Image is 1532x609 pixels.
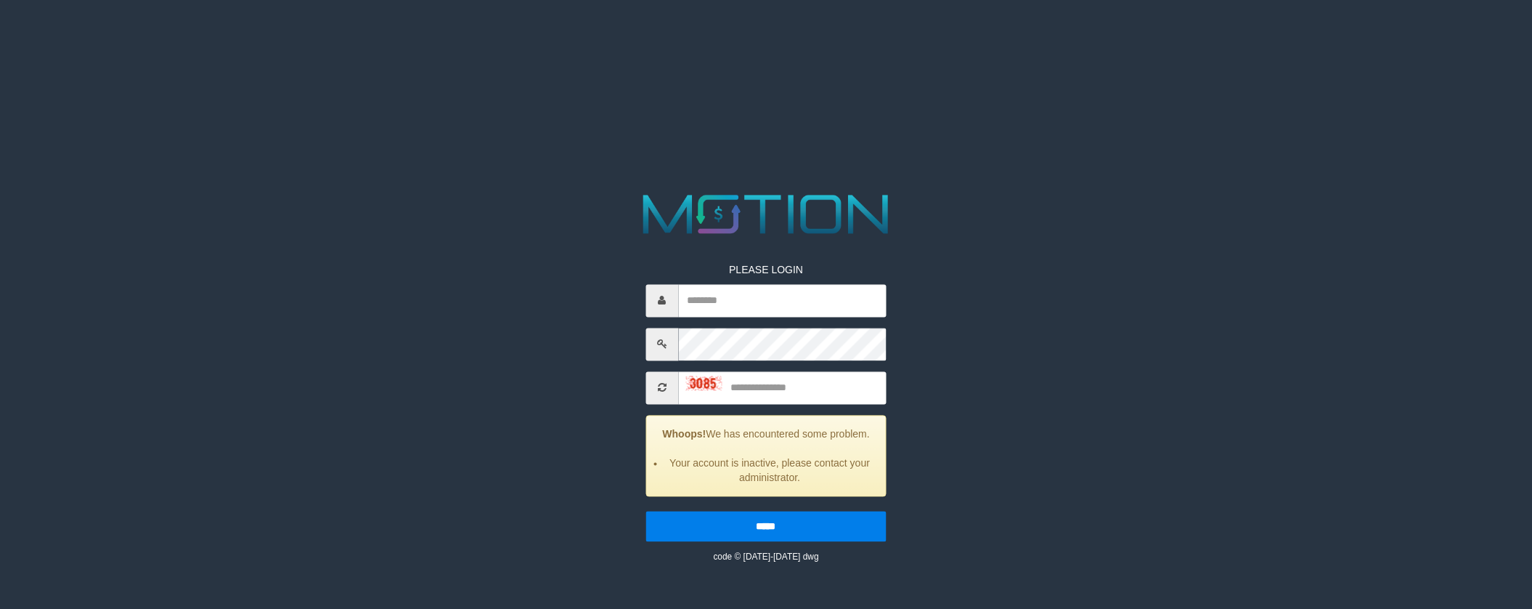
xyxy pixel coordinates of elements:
div: We has encountered some problem. [645,415,887,496]
li: Your account is inactive, please contact your administrator. [664,456,875,485]
p: PLEASE LOGIN [645,262,887,277]
small: code © [DATE]-[DATE] dwg [713,552,818,562]
img: MOTION_logo.png [632,187,900,241]
strong: Whoops! [662,428,706,440]
img: captcha [685,376,722,390]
